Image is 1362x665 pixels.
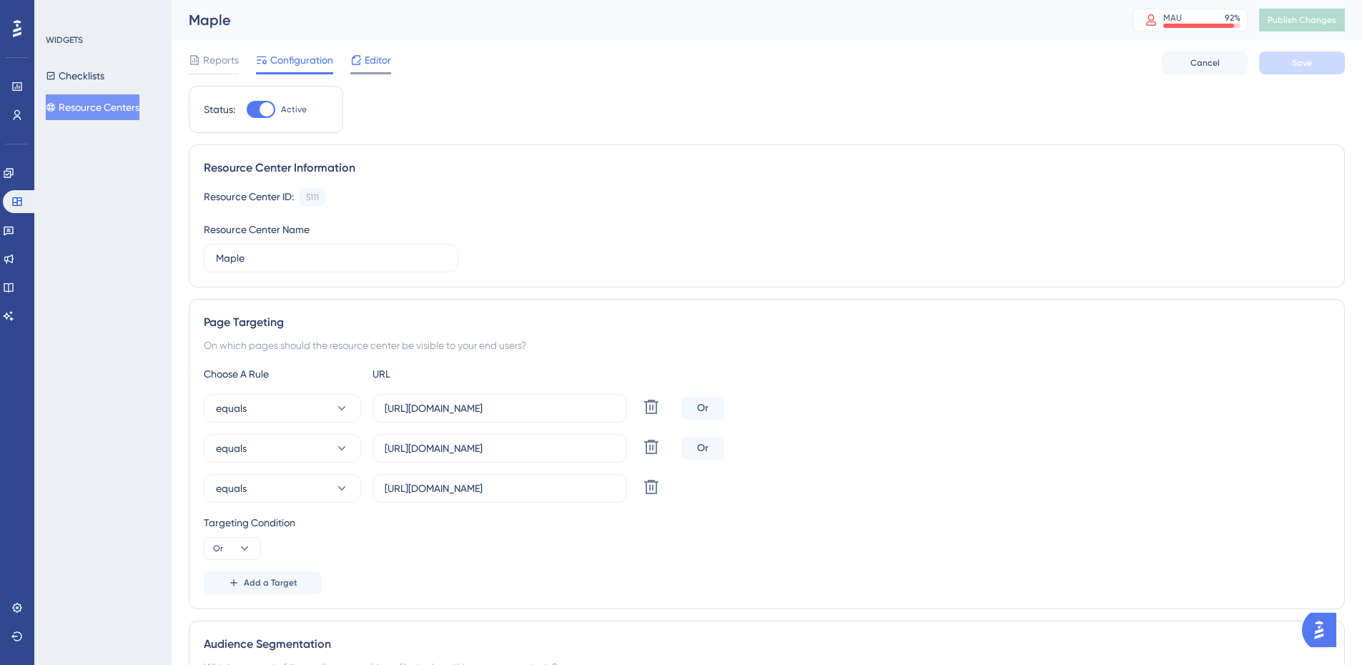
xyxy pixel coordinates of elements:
[216,400,247,417] span: equals
[204,571,322,594] button: Add a Target
[204,434,361,463] button: equals
[270,51,333,69] span: Configuration
[1259,9,1345,31] button: Publish Changes
[216,250,446,266] input: Type your Resource Center name
[1163,12,1182,24] div: MAU
[385,440,615,456] input: yourwebsite.com/path
[1162,51,1248,74] button: Cancel
[204,337,1330,354] div: On which pages should the resource center be visible to your end users?
[1225,12,1240,24] div: 92 %
[365,51,391,69] span: Editor
[204,365,361,383] div: Choose A Rule
[1259,51,1345,74] button: Save
[216,440,247,457] span: equals
[204,159,1330,177] div: Resource Center Information
[281,104,307,115] span: Active
[204,474,361,503] button: equals
[204,537,261,560] button: Or
[204,188,294,207] div: Resource Center ID:
[306,192,319,203] div: 5111
[1292,57,1312,69] span: Save
[203,51,239,69] span: Reports
[204,394,361,423] button: equals
[204,101,235,118] div: Status:
[1302,609,1345,651] iframe: UserGuiding AI Assistant Launcher
[204,221,310,238] div: Resource Center Name
[681,437,724,460] div: Or
[204,314,1330,331] div: Page Targeting
[372,365,530,383] div: URL
[46,63,104,89] button: Checklists
[216,480,247,497] span: equals
[1190,57,1220,69] span: Cancel
[204,514,1330,531] div: Targeting Condition
[244,577,297,588] span: Add a Target
[1268,14,1336,26] span: Publish Changes
[46,34,83,46] div: WIDGETS
[46,94,139,120] button: Resource Centers
[681,397,724,420] div: Or
[204,636,1330,653] div: Audience Segmentation
[213,543,223,554] span: Or
[189,10,1097,30] div: Maple
[385,481,615,496] input: yourwebsite.com/path
[385,400,615,416] input: yourwebsite.com/path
